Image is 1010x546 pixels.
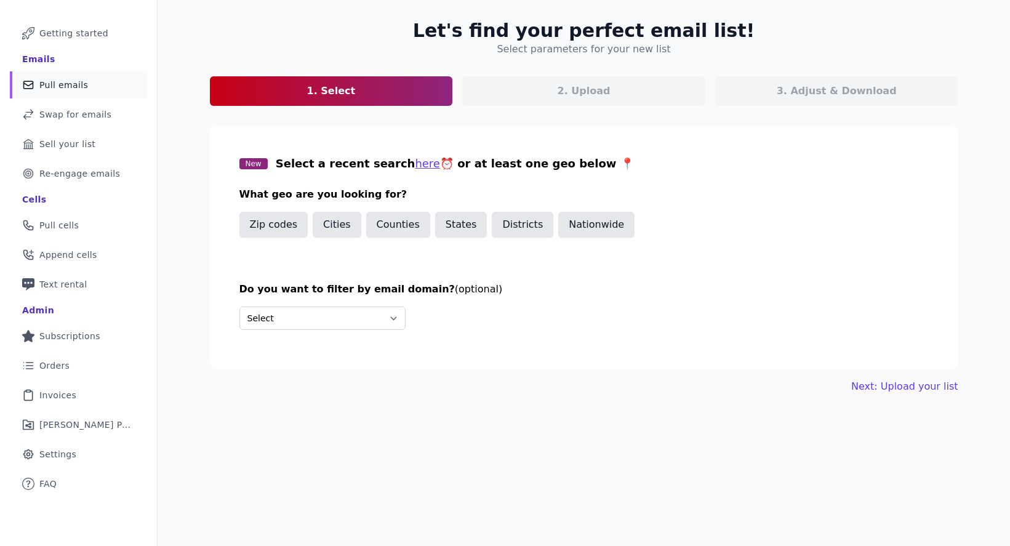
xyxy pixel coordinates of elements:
[492,212,553,238] button: Districts
[39,27,108,39] span: Getting started
[413,20,755,42] h2: Let's find your perfect email list!
[239,158,268,169] span: New
[10,470,147,497] a: FAQ
[851,379,958,394] button: Next: Upload your list
[455,283,502,295] span: (optional)
[10,382,147,409] a: Invoices
[39,359,70,372] span: Orders
[39,108,111,121] span: Swap for emails
[22,53,55,65] div: Emails
[239,283,455,295] span: Do you want to filter by email domain?
[558,212,635,238] button: Nationwide
[10,441,147,468] a: Settings
[558,84,611,98] p: 2. Upload
[39,389,76,401] span: Invoices
[10,352,147,379] a: Orders
[366,212,430,238] button: Counties
[39,448,76,460] span: Settings
[10,101,147,128] a: Swap for emails
[307,84,356,98] p: 1. Select
[10,241,147,268] a: Append cells
[39,167,120,180] span: Re-engage emails
[22,193,46,206] div: Cells
[10,20,147,47] a: Getting started
[39,278,87,291] span: Text rental
[39,138,95,150] span: Sell your list
[10,130,147,158] a: Sell your list
[210,76,453,106] a: 1. Select
[39,219,79,231] span: Pull cells
[777,84,897,98] p: 3. Adjust & Download
[39,419,132,431] span: [PERSON_NAME] Performance
[10,212,147,239] a: Pull cells
[10,323,147,350] a: Subscriptions
[415,155,440,172] button: here
[39,79,88,91] span: Pull emails
[497,42,670,57] h4: Select parameters for your new list
[10,71,147,98] a: Pull emails
[10,411,147,438] a: [PERSON_NAME] Performance
[39,249,97,261] span: Append cells
[22,304,54,316] div: Admin
[276,157,634,170] span: Select a recent search ⏰ or at least one geo below 📍
[39,478,57,490] span: FAQ
[313,212,361,238] button: Cities
[39,330,100,342] span: Subscriptions
[239,212,308,238] button: Zip codes
[10,160,147,187] a: Re-engage emails
[10,271,147,298] a: Text rental
[435,212,487,238] button: States
[239,187,929,202] h3: What geo are you looking for?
